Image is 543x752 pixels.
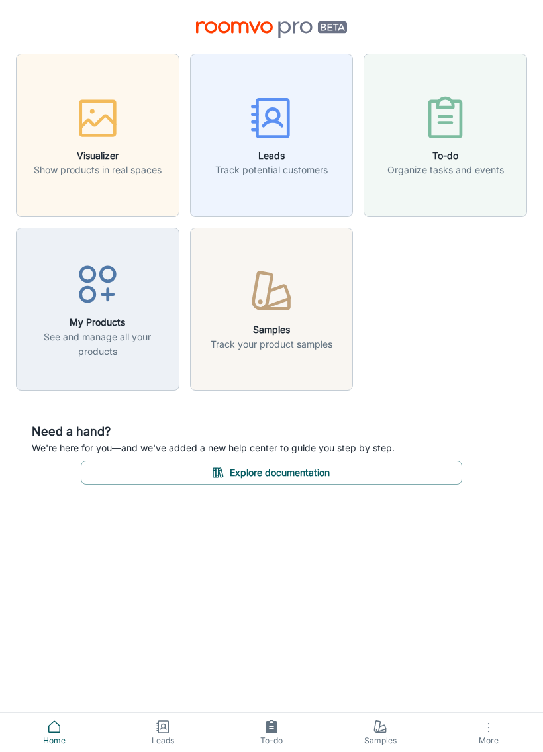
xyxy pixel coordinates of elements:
[211,337,332,352] p: Track your product samples
[16,301,179,314] a: My ProductsSee and manage all your products
[326,713,434,752] a: Samples
[16,228,179,391] button: My ProductsSee and manage all your products
[25,315,171,330] h6: My Products
[32,422,511,441] h6: Need a hand?
[16,54,179,217] button: VisualizerShow products in real spaces
[215,148,328,163] h6: Leads
[387,148,504,163] h6: To-do
[190,301,354,314] a: SamplesTrack your product samples
[32,441,511,455] p: We're here for you—and we've added a new help center to guide you step by step.
[364,54,527,217] button: To-doOrganize tasks and events
[190,128,354,141] a: LeadsTrack potential customers
[215,163,328,177] p: Track potential customers
[25,330,171,359] p: See and manage all your products
[217,713,326,752] a: To-do
[117,735,209,747] span: Leads
[434,713,543,752] button: More
[109,713,217,752] a: Leads
[387,163,504,177] p: Organize tasks and events
[225,735,318,747] span: To-do
[8,735,101,747] span: Home
[334,735,426,747] span: Samples
[211,322,332,337] h6: Samples
[34,148,162,163] h6: Visualizer
[34,163,162,177] p: Show products in real spaces
[364,128,527,141] a: To-doOrganize tasks and events
[190,228,354,391] button: SamplesTrack your product samples
[81,461,462,485] button: Explore documentation
[81,465,462,479] a: Explore documentation
[442,735,535,745] span: More
[190,54,354,217] button: LeadsTrack potential customers
[196,21,348,38] img: Roomvo PRO Beta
